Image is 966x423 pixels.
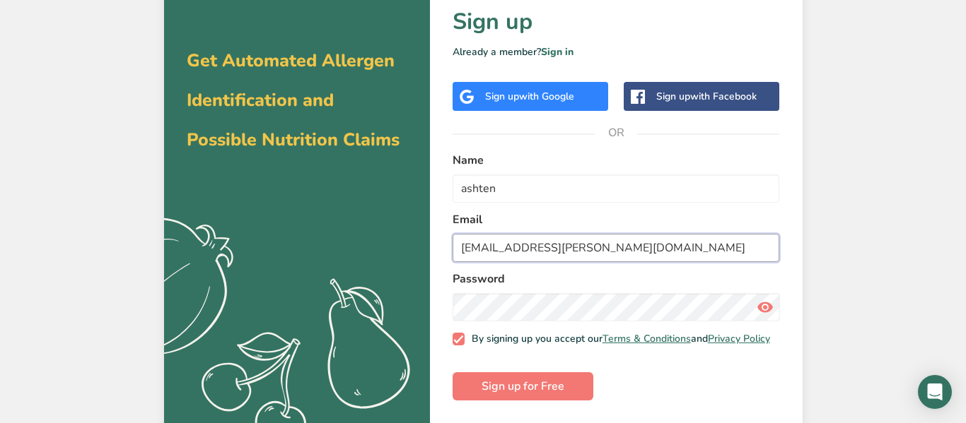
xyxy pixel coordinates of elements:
p: Already a member? [453,44,780,59]
a: Sign in [541,45,574,59]
div: Sign up [656,89,757,104]
label: Name [453,152,780,169]
div: Sign up [485,89,574,104]
a: Privacy Policy [708,332,770,345]
span: OR [595,112,637,154]
label: Password [453,270,780,287]
button: Sign up for Free [453,372,593,400]
input: John Doe [453,174,780,203]
span: By signing up you accept our and [465,333,770,345]
span: with Facebook [690,90,757,103]
div: Open Intercom Messenger [918,375,952,409]
span: Sign up for Free [482,378,564,395]
h1: Sign up [453,5,780,39]
a: Terms & Conditions [603,332,691,345]
span: Get Automated Allergen Identification and Possible Nutrition Claims [187,49,400,152]
input: email@example.com [453,234,780,262]
label: Email [453,211,780,228]
span: with Google [519,90,574,103]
